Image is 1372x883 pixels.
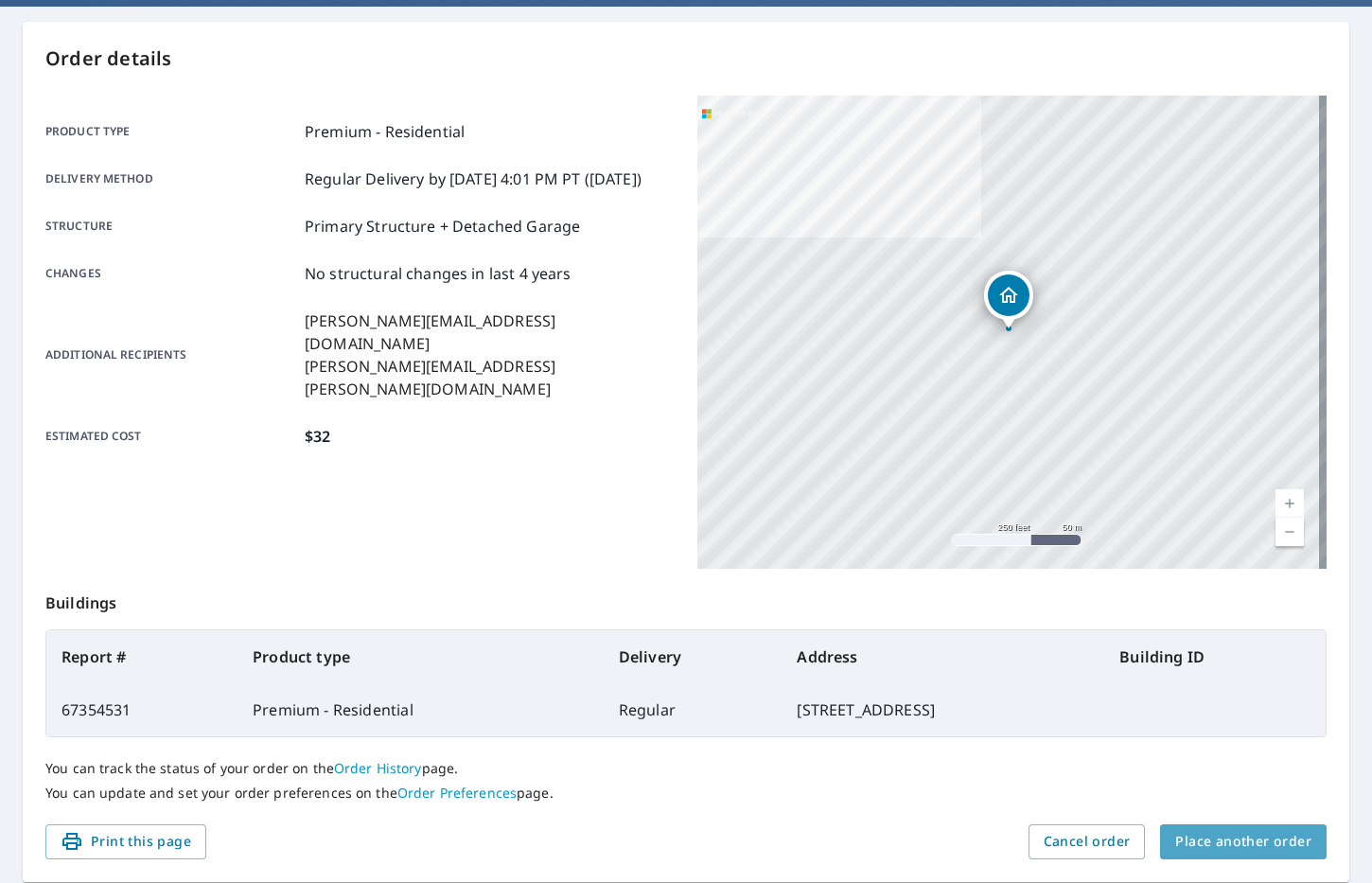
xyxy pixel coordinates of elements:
[45,824,206,859] button: Print this page
[237,683,604,736] td: Premium - Residential
[305,215,580,238] p: Primary Structure + Detached Garage
[305,425,330,448] p: $32
[45,262,297,285] p: Changes
[1104,630,1326,683] th: Building ID
[61,830,191,854] span: Print this page
[45,785,1327,802] p: You can update and set your order preferences on the page.
[984,271,1033,329] div: Dropped pin, building 1, Residential property, 1067 Midland Blvd Saint Louis, MO 63130
[1160,824,1327,859] button: Place another order
[782,683,1104,736] td: [STREET_ADDRESS]
[46,630,237,683] th: Report #
[46,683,237,736] td: 67354531
[397,784,517,802] a: Order Preferences
[237,630,604,683] th: Product type
[45,44,1327,73] p: Order details
[305,168,642,190] p: Regular Delivery by [DATE] 4:01 PM PT ([DATE])
[1275,518,1304,546] a: Current Level 17, Zoom Out
[1044,830,1131,854] span: Cancel order
[45,168,297,190] p: Delivery method
[305,262,572,285] p: No structural changes in last 4 years
[1029,824,1146,859] button: Cancel order
[45,425,297,448] p: Estimated cost
[305,309,675,355] p: [PERSON_NAME][EMAIL_ADDRESS][DOMAIN_NAME]
[45,120,297,143] p: Product type
[334,759,422,777] a: Order History
[45,309,297,400] p: Additional recipients
[604,630,783,683] th: Delivery
[45,569,1327,629] p: Buildings
[604,683,783,736] td: Regular
[305,120,465,143] p: Premium - Residential
[1175,830,1311,854] span: Place another order
[782,630,1104,683] th: Address
[45,760,1327,777] p: You can track the status of your order on the page.
[1275,489,1304,518] a: Current Level 17, Zoom In
[45,215,297,238] p: Structure
[305,355,675,400] p: [PERSON_NAME][EMAIL_ADDRESS][PERSON_NAME][DOMAIN_NAME]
